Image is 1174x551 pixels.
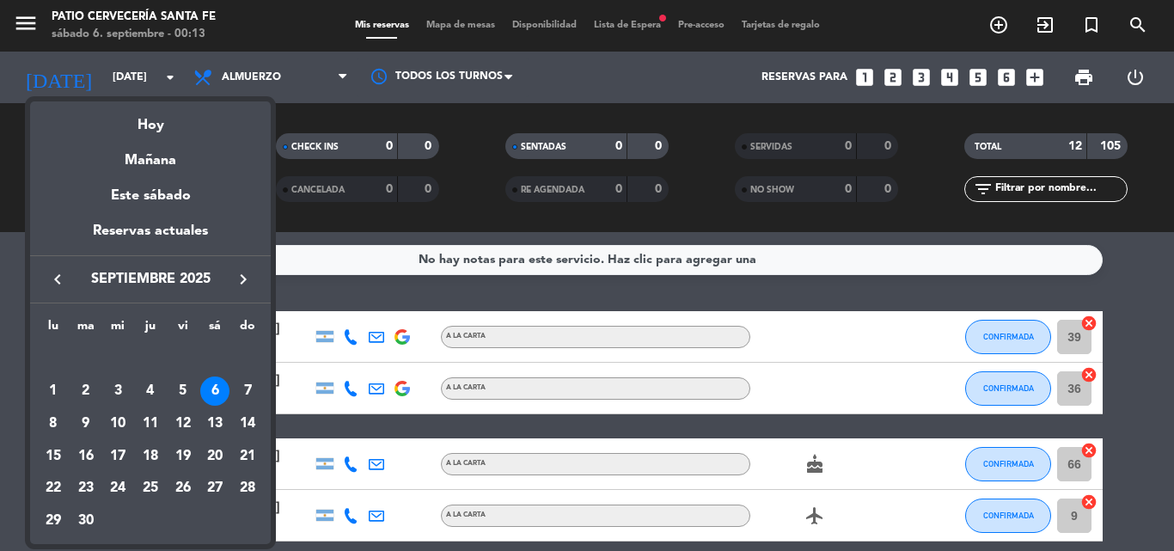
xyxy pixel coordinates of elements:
div: 15 [39,442,68,471]
td: SEP. [37,343,264,376]
td: 29 de septiembre de 2025 [37,505,70,537]
div: 27 [200,474,229,504]
td: 30 de septiembre de 2025 [70,505,102,537]
th: jueves [134,316,167,343]
td: 27 de septiembre de 2025 [199,473,232,505]
div: 23 [71,474,101,504]
th: viernes [167,316,199,343]
div: Reservas actuales [30,220,271,255]
td: 1 de septiembre de 2025 [37,376,70,408]
td: 25 de septiembre de 2025 [134,473,167,505]
th: sábado [199,316,232,343]
td: 11 de septiembre de 2025 [134,407,167,440]
div: 25 [136,474,165,504]
div: 19 [168,442,198,471]
button: keyboard_arrow_right [228,268,259,291]
td: 18 de septiembre de 2025 [134,440,167,473]
div: 18 [136,442,165,471]
div: 2 [71,377,101,406]
td: 8 de septiembre de 2025 [37,407,70,440]
td: 26 de septiembre de 2025 [167,473,199,505]
td: 4 de septiembre de 2025 [134,376,167,408]
div: Este sábado [30,172,271,220]
div: 7 [233,377,262,406]
div: 20 [200,442,229,471]
td: 6 de septiembre de 2025 [199,376,232,408]
div: 3 [103,377,132,406]
div: 26 [168,474,198,504]
div: 6 [200,377,229,406]
th: martes [70,316,102,343]
div: 10 [103,409,132,438]
div: 8 [39,409,68,438]
td: 19 de septiembre de 2025 [167,440,199,473]
button: keyboard_arrow_left [42,268,73,291]
td: 22 de septiembre de 2025 [37,473,70,505]
div: 30 [71,506,101,536]
div: 1 [39,377,68,406]
div: 14 [233,409,262,438]
div: Hoy [30,101,271,137]
th: miércoles [101,316,134,343]
td: 14 de septiembre de 2025 [231,407,264,440]
td: 23 de septiembre de 2025 [70,473,102,505]
td: 21 de septiembre de 2025 [231,440,264,473]
div: 24 [103,474,132,504]
td: 16 de septiembre de 2025 [70,440,102,473]
td: 10 de septiembre de 2025 [101,407,134,440]
th: domingo [231,316,264,343]
i: keyboard_arrow_right [233,269,254,290]
td: 12 de septiembre de 2025 [167,407,199,440]
td: 3 de septiembre de 2025 [101,376,134,408]
td: 5 de septiembre de 2025 [167,376,199,408]
div: 4 [136,377,165,406]
i: keyboard_arrow_left [47,269,68,290]
div: 13 [200,409,229,438]
div: Mañana [30,137,271,172]
th: lunes [37,316,70,343]
td: 24 de septiembre de 2025 [101,473,134,505]
td: 28 de septiembre de 2025 [231,473,264,505]
td: 2 de septiembre de 2025 [70,376,102,408]
div: 29 [39,506,68,536]
td: 9 de septiembre de 2025 [70,407,102,440]
div: 9 [71,409,101,438]
div: 12 [168,409,198,438]
div: 28 [233,474,262,504]
div: 21 [233,442,262,471]
td: 15 de septiembre de 2025 [37,440,70,473]
div: 22 [39,474,68,504]
div: 5 [168,377,198,406]
div: 11 [136,409,165,438]
td: 13 de septiembre de 2025 [199,407,232,440]
td: 20 de septiembre de 2025 [199,440,232,473]
span: septiembre 2025 [73,268,228,291]
td: 7 de septiembre de 2025 [231,376,264,408]
td: 17 de septiembre de 2025 [101,440,134,473]
div: 17 [103,442,132,471]
div: 16 [71,442,101,471]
